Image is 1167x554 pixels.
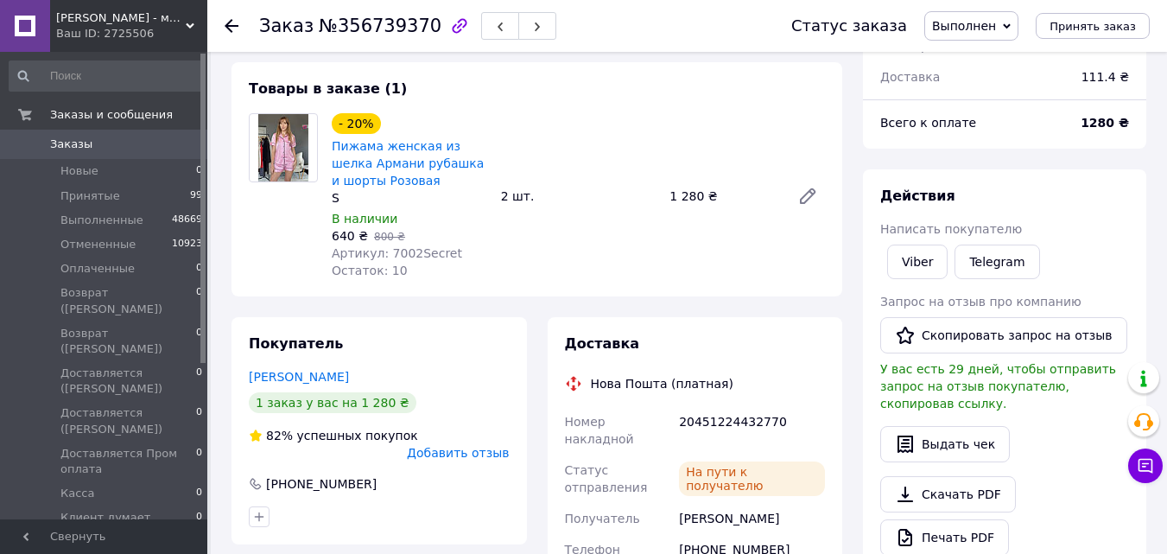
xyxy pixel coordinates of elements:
[196,446,202,477] span: 0
[565,463,648,494] span: Статус отправления
[790,179,825,213] a: Редактировать
[196,285,202,316] span: 0
[266,429,293,443] span: 82%
[50,137,92,152] span: Заказы
[60,366,196,397] span: Доставляется ([PERSON_NAME])
[565,512,640,525] span: Получатель
[407,446,509,460] span: Добавить отзыв
[196,510,202,525] span: 0
[880,476,1016,513] a: Скачать PDF
[249,427,418,444] div: успешных покупок
[494,184,663,208] div: 2 шт.
[791,17,907,35] div: Статус заказа
[1036,13,1150,39] button: Принять заказ
[332,113,381,134] div: - 20%
[196,163,202,179] span: 0
[319,16,441,36] span: №356739370
[332,229,368,243] span: 640 ₴
[880,317,1127,353] button: Скопировать запрос на отзыв
[1081,116,1129,130] b: 1280 ₴
[880,222,1022,236] span: Написать покупателю
[249,80,407,97] span: Товары в заказе (1)
[172,237,202,252] span: 10923
[60,285,196,316] span: Возврат ([PERSON_NAME])
[880,116,976,130] span: Всего к оплате
[60,188,120,204] span: Принятые
[1071,58,1139,96] div: 111.4 ₴
[190,188,202,204] span: 99
[9,60,204,92] input: Поиск
[60,326,196,357] span: Возврат ([PERSON_NAME])
[249,392,416,413] div: 1 заказ у вас на 1 280 ₴
[332,212,397,226] span: В наличии
[880,295,1081,309] span: Запрос на отзыв про компанию
[60,237,136,252] span: Отмененные
[196,261,202,277] span: 0
[56,10,186,26] span: Маркет Белья - магазин стильных и удобных вещей
[880,39,929,53] span: 1 товар
[880,362,1116,411] span: У вас есть 29 дней, чтобы отправить запрос на отзыв покупателю, скопировав ссылку.
[565,415,634,446] span: Номер накладной
[249,370,349,384] a: [PERSON_NAME]
[880,426,1010,462] button: Выдать чек
[60,510,150,525] span: Клиент думает
[60,261,135,277] span: Оплаченные
[880,188,955,204] span: Действия
[60,486,94,501] span: Касса
[258,114,309,181] img: Пижама женская из шелка Армани рубашка и шорты Розовая
[225,17,238,35] div: Вернуться назад
[196,366,202,397] span: 0
[332,189,487,207] div: S
[1050,20,1136,33] span: Принять заказ
[56,26,207,41] div: Ваш ID: 2725506
[587,375,738,392] div: Нова Пошта (платная)
[60,213,143,228] span: Выполненные
[259,16,314,36] span: Заказ
[332,246,462,260] span: Артикул: 7002Secret
[374,231,405,243] span: 800 ₴
[60,405,196,436] span: Доставляется ([PERSON_NAME])
[172,213,202,228] span: 48669
[60,163,98,179] span: Новые
[887,245,948,279] a: Viber
[663,184,783,208] div: 1 280 ₴
[955,245,1039,279] a: Telegram
[675,406,828,455] div: 20451224432770
[196,486,202,501] span: 0
[675,503,828,534] div: [PERSON_NAME]
[50,107,173,123] span: Заказы и сообщения
[679,462,825,496] div: На пути к получателю
[60,446,196,477] span: Доставляется Пром оплата
[932,19,996,33] span: Выполнен
[565,335,640,352] span: Доставка
[264,475,378,493] div: [PHONE_NUMBER]
[332,139,484,188] a: Пижама женская из шелка Армани рубашка и шорты Розовая
[196,405,202,436] span: 0
[880,70,940,84] span: Доставка
[249,335,343,352] span: Покупатель
[196,326,202,357] span: 0
[1128,449,1163,483] button: Чат с покупателем
[332,264,408,277] span: Остаток: 10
